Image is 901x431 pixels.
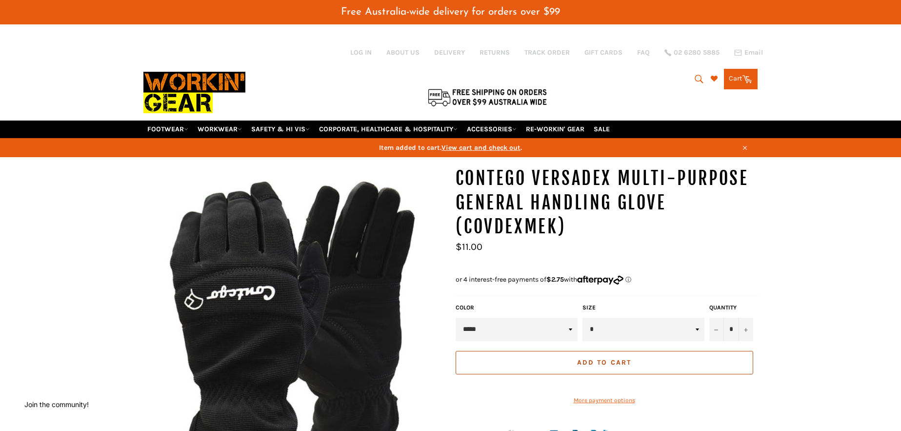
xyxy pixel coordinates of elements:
[350,48,372,57] a: Log in
[143,138,758,157] a: Item added to cart.View cart and check out.
[709,318,724,341] button: Reduce item quantity by one
[664,49,720,56] a: 02 6280 5885
[577,358,631,367] span: Add to Cart
[734,49,763,57] a: Email
[143,121,192,138] a: FOOTWEAR
[724,69,758,89] a: Cart
[709,304,753,312] label: Quantity
[456,396,753,405] a: More payment options
[456,166,758,239] h1: CONTEGO Versadex Multi-Purpose General Handling Glove (COVDEXMEK)
[463,121,521,138] a: ACCESSORIES
[341,7,560,17] span: Free Australia-wide delivery for orders over $99
[456,351,753,374] button: Add to Cart
[426,87,548,107] img: Flat $9.95 shipping Australia wide
[434,48,465,57] a: DELIVERY
[480,48,510,57] a: RETURNS
[456,241,482,252] span: $11.00
[524,48,570,57] a: TRACK ORDER
[584,48,622,57] a: GIFT CARDS
[582,304,704,312] label: Size
[247,121,314,138] a: SAFETY & HI VIS
[143,143,758,152] span: Item added to cart. .
[315,121,461,138] a: CORPORATE, HEALTHCARE & HOSPITALITY
[194,121,246,138] a: WORKWEAR
[456,304,578,312] label: Color
[637,48,650,57] a: FAQ
[522,121,588,138] a: RE-WORKIN' GEAR
[739,318,753,341] button: Increase item quantity by one
[24,400,89,409] button: Join the community!
[386,48,420,57] a: ABOUT US
[674,49,720,56] span: 02 6280 5885
[590,121,614,138] a: SALE
[143,65,245,120] img: Workin Gear leaders in Workwear, Safety Boots, PPE, Uniforms. Australia's No.1 in Workwear
[441,144,521,152] span: View cart and check out
[744,49,763,56] span: Email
